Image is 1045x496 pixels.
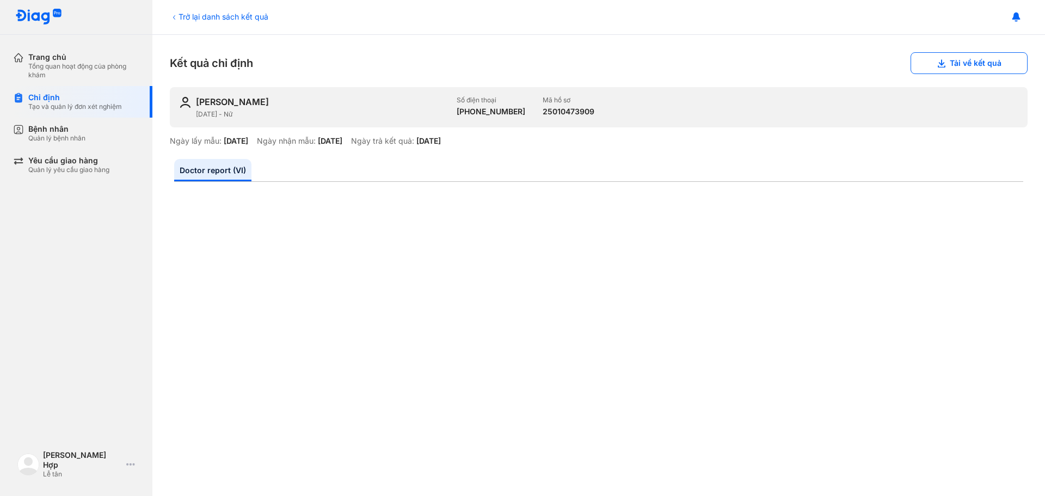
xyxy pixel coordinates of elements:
img: user-icon [179,96,192,109]
div: Trang chủ [28,52,139,62]
div: Mã hồ sơ [543,96,594,105]
div: Quản lý bệnh nhân [28,134,85,143]
div: [DATE] [416,136,441,146]
div: Tổng quan hoạt động của phòng khám [28,62,139,79]
div: [DATE] [318,136,342,146]
div: [DATE] - Nữ [196,110,448,119]
img: logo [15,9,62,26]
div: Số điện thoại [457,96,525,105]
div: [PERSON_NAME] [196,96,269,108]
div: [DATE] [224,136,248,146]
div: Kết quả chỉ định [170,52,1028,74]
div: [PERSON_NAME] Hợp [43,450,122,470]
img: logo [17,454,39,475]
div: [PHONE_NUMBER] [457,107,525,117]
div: Quản lý yêu cầu giao hàng [28,166,109,174]
div: Tạo và quản lý đơn xét nghiệm [28,102,122,111]
div: Ngày lấy mẫu: [170,136,222,146]
div: Ngày nhận mẫu: [257,136,316,146]
a: Doctor report (VI) [174,159,251,181]
div: Trở lại danh sách kết quả [170,11,268,22]
div: Ngày trả kết quả: [351,136,414,146]
div: Lễ tân [43,470,122,479]
div: Chỉ định [28,93,122,102]
div: 25010473909 [543,107,594,117]
button: Tải về kết quả [911,52,1028,74]
div: Bệnh nhân [28,124,85,134]
div: Yêu cầu giao hàng [28,156,109,166]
